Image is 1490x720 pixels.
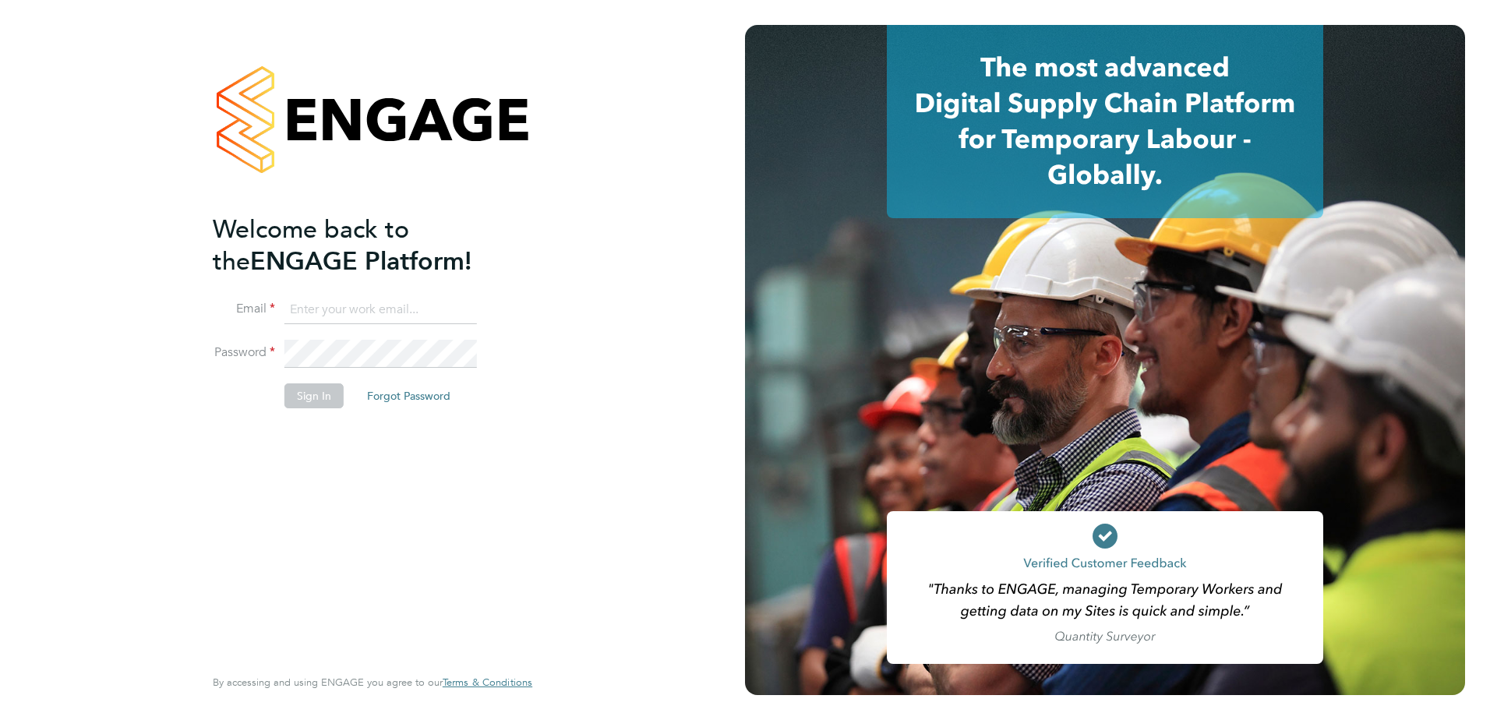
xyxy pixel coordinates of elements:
h2: ENGAGE Platform! [213,214,517,277]
input: Enter your work email... [284,296,477,324]
label: Email [213,301,275,317]
a: Terms & Conditions [443,676,532,689]
span: By accessing and using ENGAGE you agree to our [213,676,532,689]
button: Forgot Password [355,383,463,408]
label: Password [213,344,275,361]
span: Welcome back to the [213,214,409,277]
button: Sign In [284,383,344,408]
